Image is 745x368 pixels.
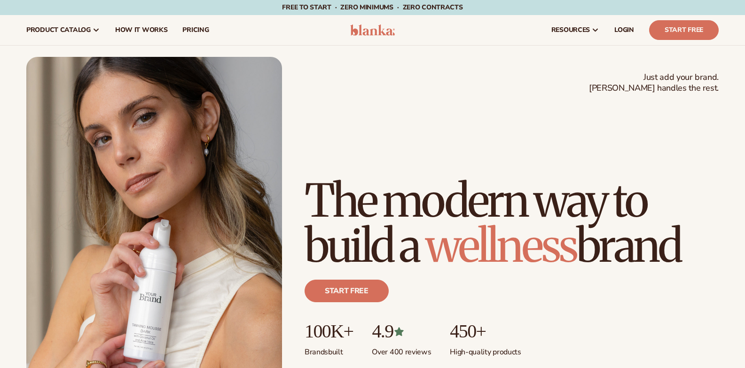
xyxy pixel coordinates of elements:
span: resources [551,26,590,34]
p: Over 400 reviews [372,342,431,357]
a: How It Works [108,15,175,45]
span: wellness [425,218,577,274]
img: logo [350,24,395,36]
p: Brands built [305,342,353,357]
span: Free to start · ZERO minimums · ZERO contracts [282,3,463,12]
p: 4.9 [372,321,431,342]
span: Just add your brand. [PERSON_NAME] handles the rest. [589,72,719,94]
span: pricing [182,26,209,34]
a: Start Free [649,20,719,40]
a: pricing [175,15,216,45]
a: LOGIN [607,15,642,45]
h1: The modern way to build a brand [305,178,719,268]
a: resources [544,15,607,45]
p: 450+ [450,321,521,342]
p: 100K+ [305,321,353,342]
a: Start free [305,280,389,302]
span: product catalog [26,26,91,34]
a: product catalog [19,15,108,45]
span: LOGIN [614,26,634,34]
p: High-quality products [450,342,521,357]
span: How It Works [115,26,168,34]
